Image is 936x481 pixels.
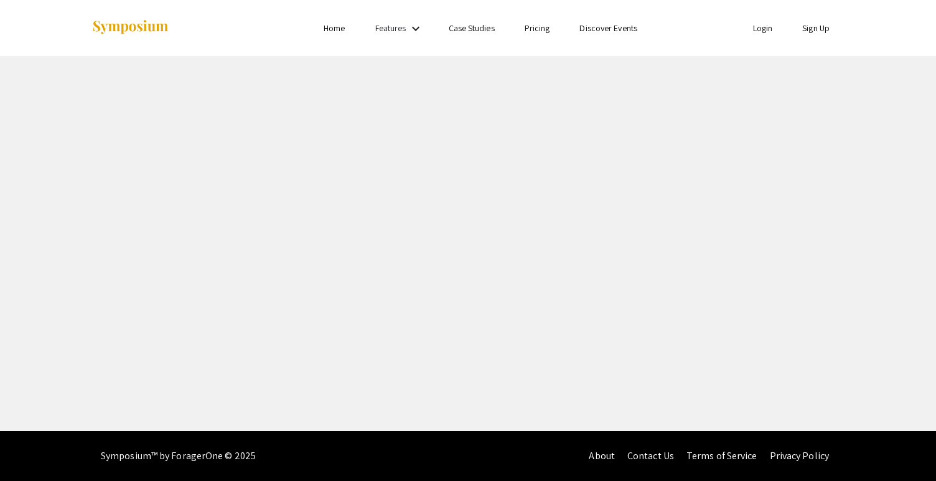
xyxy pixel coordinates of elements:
div: Symposium™ by ForagerOne © 2025 [101,431,256,481]
mat-icon: Expand Features list [408,21,423,36]
a: Contact Us [627,449,674,462]
a: Pricing [525,22,550,34]
a: About [589,449,615,462]
a: Privacy Policy [770,449,829,462]
a: Home [324,22,345,34]
a: Login [753,22,773,34]
a: Sign Up [802,22,830,34]
a: Terms of Service [686,449,757,462]
a: Discover Events [579,22,637,34]
img: Symposium by ForagerOne [91,19,169,36]
a: Features [375,22,406,34]
a: Case Studies [449,22,495,34]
